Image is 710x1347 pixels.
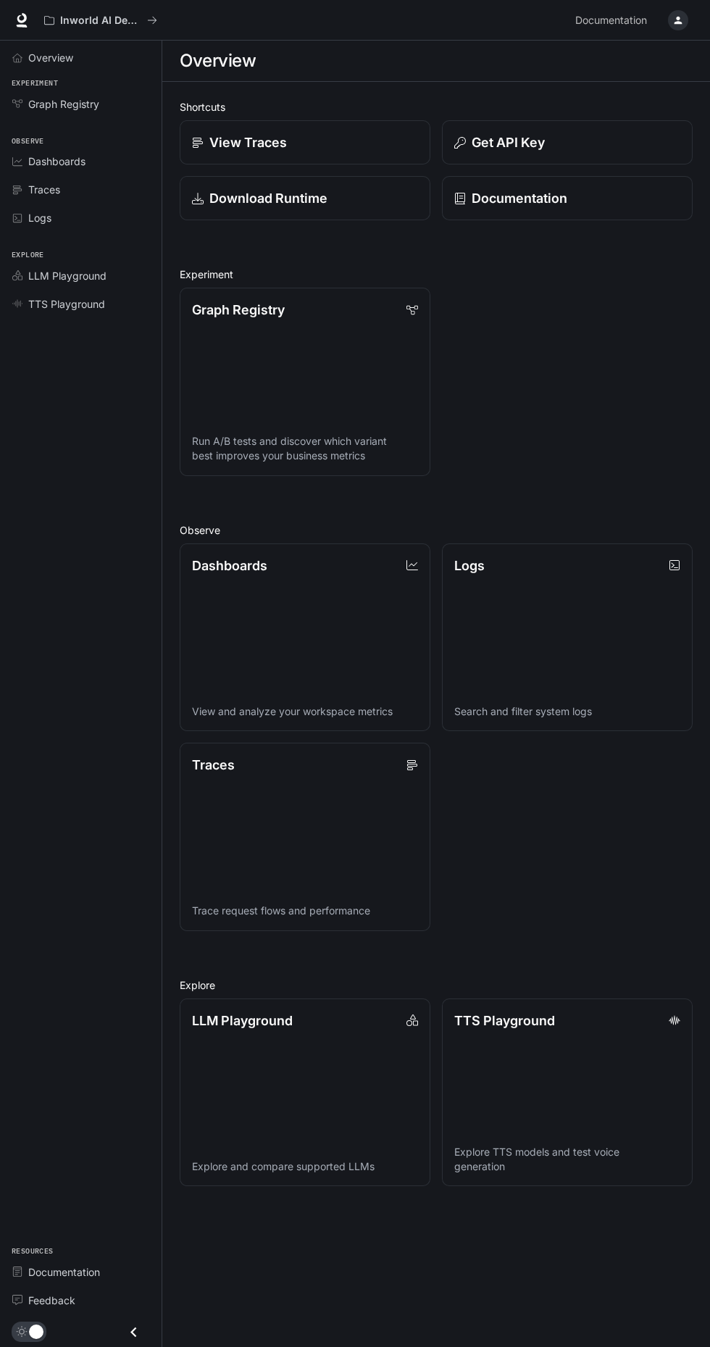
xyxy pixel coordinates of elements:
a: TracesTrace request flows and performance [180,743,430,931]
a: TTS PlaygroundExplore TTS models and test voice generation [442,998,693,1187]
a: Overview [6,45,156,70]
h2: Explore [180,977,693,993]
span: LLM Playground [28,268,106,283]
span: Overview [28,50,73,65]
span: Graph Registry [28,96,99,112]
p: Explore TTS models and test voice generation [454,1145,680,1174]
p: Inworld AI Demos [60,14,141,27]
button: All workspaces [38,6,164,35]
a: Logs [6,205,156,230]
a: View Traces [180,120,430,164]
a: Download Runtime [180,176,430,220]
a: LLM PlaygroundExplore and compare supported LLMs [180,998,430,1187]
span: Dashboards [28,154,85,169]
span: Logs [28,210,51,225]
span: Traces [28,182,60,197]
span: Dark mode toggle [29,1323,43,1339]
a: Feedback [6,1288,156,1313]
p: TTS Playground [454,1011,555,1030]
span: Documentation [28,1264,100,1280]
a: Graph Registry [6,91,156,117]
a: Documentation [6,1259,156,1285]
p: Trace request flows and performance [192,904,418,918]
p: Search and filter system logs [454,704,680,719]
p: Documentation [472,188,567,208]
p: View Traces [209,133,287,152]
a: LogsSearch and filter system logs [442,543,693,732]
p: LLM Playground [192,1011,293,1030]
a: TTS Playground [6,291,156,317]
p: Download Runtime [209,188,327,208]
span: Feedback [28,1293,75,1308]
span: TTS Playground [28,296,105,312]
span: Documentation [575,12,647,30]
p: Get API Key [472,133,545,152]
p: Logs [454,556,485,575]
p: Explore and compare supported LLMs [192,1159,418,1174]
a: Dashboards [6,149,156,174]
a: DashboardsView and analyze your workspace metrics [180,543,430,732]
button: Get API Key [442,120,693,164]
p: Dashboards [192,556,267,575]
p: Graph Registry [192,300,285,320]
p: View and analyze your workspace metrics [192,704,418,719]
a: Traces [6,177,156,202]
a: Documentation [569,6,658,35]
h2: Observe [180,522,693,538]
a: Graph RegistryRun A/B tests and discover which variant best improves your business metrics [180,288,430,476]
button: Close drawer [117,1317,150,1347]
h2: Experiment [180,267,693,282]
p: Traces [192,755,235,775]
h1: Overview [180,46,256,75]
h2: Shortcuts [180,99,693,114]
a: Documentation [442,176,693,220]
p: Run A/B tests and discover which variant best improves your business metrics [192,434,418,463]
a: LLM Playground [6,263,156,288]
